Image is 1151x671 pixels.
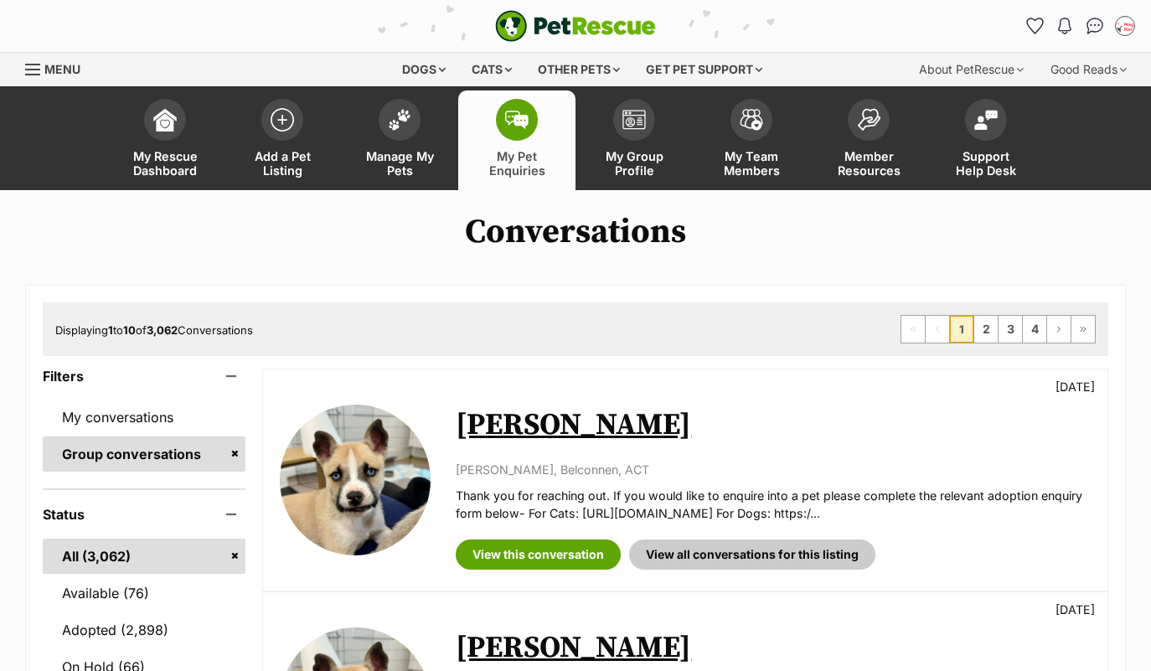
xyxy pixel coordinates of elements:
img: dashboard-icon-eb2f2d2d3e046f16d808141f083e7271f6b2e854fb5c12c21221c1fb7104beca.svg [153,108,177,132]
a: My Rescue Dashboard [106,90,224,190]
p: Thank you for reaching out. If you would like to enquire into a pet please complete the relevant ... [456,487,1091,523]
span: My Pet Enquiries [479,149,555,178]
a: Add a Pet Listing [224,90,341,190]
strong: 3,062 [147,323,178,337]
span: Previous page [926,316,949,343]
span: Support Help Desk [948,149,1024,178]
img: manage-my-pets-icon-02211641906a0b7f246fdf0571729dbe1e7629f14944591b6c1af311fb30b64b.svg [388,109,411,131]
a: [PERSON_NAME] [456,406,691,444]
a: View all conversations for this listing [629,539,875,570]
a: Menu [25,53,92,83]
strong: 10 [123,323,136,337]
div: About PetRescue [907,53,1035,86]
span: First page [901,316,925,343]
img: Weyland [280,405,431,555]
img: group-profile-icon-3fa3cf56718a62981997c0bc7e787c4b2cf8bcc04b72c1350f741eb67cf2f40e.svg [622,110,646,130]
a: View this conversation [456,539,621,570]
a: My conversations [43,400,245,435]
a: Last page [1071,316,1095,343]
img: chat-41dd97257d64d25036548639549fe6c8038ab92f7586957e7f3b1b290dea8141.svg [1086,18,1104,34]
a: Manage My Pets [341,90,458,190]
a: Available (76) [43,576,245,611]
div: Get pet support [634,53,774,86]
span: Displaying to of Conversations [55,323,253,337]
p: [DATE] [1056,601,1095,618]
img: member-resources-icon-8e73f808a243e03378d46382f2149f9095a855e16c252ad45f914b54edf8863c.svg [857,108,880,131]
a: Favourites [1021,13,1048,39]
span: My Team Members [714,149,789,178]
img: notifications-46538b983faf8c2785f20acdc204bb7945ddae34d4c08c2a6579f10ce5e182be.svg [1058,18,1071,34]
nav: Pagination [901,315,1096,343]
div: Good Reads [1039,53,1138,86]
a: My Team Members [693,90,810,190]
img: add-pet-listing-icon-0afa8454b4691262ce3f59096e99ab1cd57d4a30225e0717b998d2c9b9846f56.svg [271,108,294,132]
img: help-desk-icon-fdf02630f3aa405de69fd3d07c3f3aa587a6932b1a1747fa1d2bba05be0121f9.svg [974,110,998,130]
a: PetRescue [495,10,656,42]
a: My Group Profile [575,90,693,190]
button: Notifications [1051,13,1078,39]
a: Page 3 [999,316,1022,343]
ul: Account quick links [1021,13,1138,39]
img: team-members-icon-5396bd8760b3fe7c0b43da4ab00e1e3bb1a5d9ba89233759b79545d2d3fc5d0d.svg [740,109,763,131]
img: logo-e224e6f780fb5917bec1dbf3a21bbac754714ae5b6737aabdf751b685950b380.svg [495,10,656,42]
a: Adopted (2,898) [43,612,245,648]
a: Page 4 [1023,316,1046,343]
div: Dogs [390,53,457,86]
p: [DATE] [1056,378,1095,395]
a: Member Resources [810,90,927,190]
span: Page 1 [950,316,973,343]
header: Filters [43,369,245,384]
span: My Rescue Dashboard [127,149,203,178]
img: pet-enquiries-icon-7e3ad2cf08bfb03b45e93fb7055b45f3efa6380592205ae92323e6603595dc1f.svg [505,111,529,129]
a: Next page [1047,316,1071,343]
p: [PERSON_NAME], Belconnen, ACT [456,461,1091,478]
span: Menu [44,62,80,76]
a: Group conversations [43,436,245,472]
button: My account [1112,13,1138,39]
span: Member Resources [831,149,906,178]
a: My Pet Enquiries [458,90,575,190]
a: All (3,062) [43,539,245,574]
div: Cats [460,53,524,86]
strong: 1 [108,323,113,337]
a: Support Help Desk [927,90,1045,190]
a: [PERSON_NAME] [456,629,691,667]
img: Laura Chao profile pic [1117,18,1133,34]
header: Status [43,507,245,522]
div: Other pets [526,53,632,86]
span: Add a Pet Listing [245,149,320,178]
a: Page 2 [974,316,998,343]
a: Conversations [1081,13,1108,39]
span: Manage My Pets [362,149,437,178]
span: My Group Profile [596,149,672,178]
